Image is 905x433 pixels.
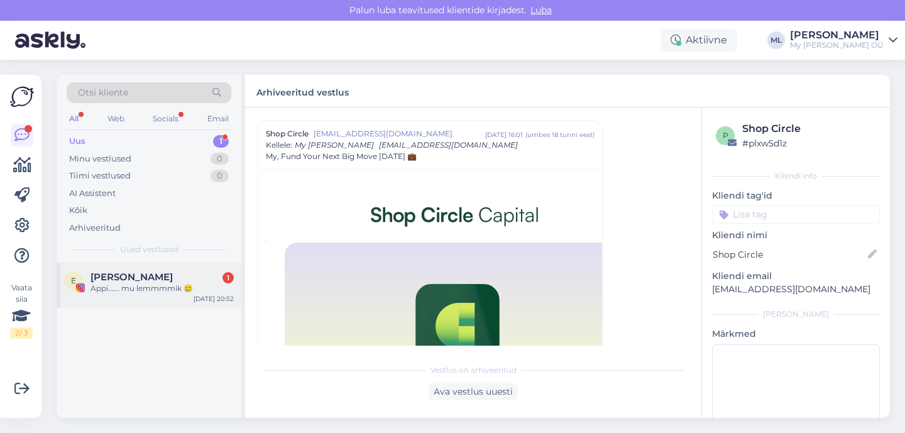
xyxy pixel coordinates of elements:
[712,270,880,283] p: Kliendi email
[790,30,897,50] a: [PERSON_NAME]My [PERSON_NAME] OÜ
[222,272,234,283] div: 1
[256,82,349,99] label: Arhiveeritud vestlus
[713,248,865,261] input: Lisa nimi
[712,283,880,296] p: [EMAIL_ADDRESS][DOMAIN_NAME]
[205,111,231,127] div: Email
[712,309,880,320] div: [PERSON_NAME]
[194,294,234,304] div: [DATE] 20:52
[712,229,880,242] p: Kliendi nimi
[90,271,173,283] span: Ellen Rahusoov
[150,111,181,127] div: Socials
[67,111,81,127] div: All
[266,151,417,162] span: My, Fund Your Next Big Move [DATE] 💼
[69,204,87,217] div: Kõik
[712,170,880,182] div: Kliendi info
[429,383,518,400] div: Ava vestlus uuesti
[295,140,374,150] span: My [PERSON_NAME]
[314,128,485,140] span: [EMAIL_ADDRESS][DOMAIN_NAME]
[742,136,876,150] div: # plxw5d1z
[69,135,85,148] div: Uus
[431,364,517,376] span: Vestlus on arhiveeritud
[10,85,34,109] img: Askly Logo
[71,276,76,285] span: E
[767,31,785,49] div: ML
[90,283,234,294] div: Appi...... mu lemmmmik 🥲
[712,205,880,224] input: Lisa tag
[211,170,229,182] div: 0
[742,121,876,136] div: Shop Circle
[211,153,229,165] div: 0
[78,86,128,99] span: Otsi kliente
[371,207,538,227] img: Shop Circle Capital logo
[790,40,884,50] div: My [PERSON_NAME] OÜ
[485,130,523,140] div: [DATE] 16:01
[69,187,116,200] div: AI Assistent
[379,140,518,150] span: [EMAIL_ADDRESS][DOMAIN_NAME]
[790,30,884,40] div: [PERSON_NAME]
[105,111,127,127] div: Web
[712,327,880,341] p: Märkmed
[120,244,178,255] span: Uued vestlused
[266,128,309,140] span: Shop Circle
[525,130,595,140] div: ( umbes 18 tunni eest )
[285,243,630,410] img: Shop Circle Capital
[69,222,121,234] div: Arhiveeritud
[723,131,728,140] span: p
[213,135,229,148] div: 1
[661,29,737,52] div: Aktiivne
[712,189,880,202] p: Kliendi tag'id
[69,153,131,165] div: Minu vestlused
[527,4,556,16] span: Luba
[69,170,131,182] div: Tiimi vestlused
[10,282,33,339] div: Vaata siia
[10,327,33,339] div: 2 / 3
[266,140,292,150] span: Kellele :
